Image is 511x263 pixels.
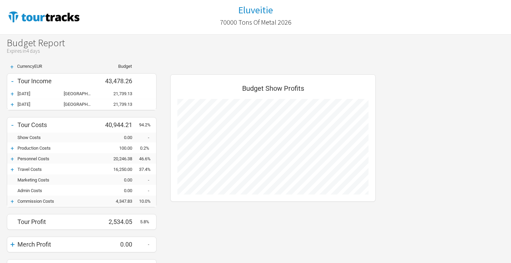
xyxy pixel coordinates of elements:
[17,177,98,183] div: Marketing Costs
[98,199,139,204] div: 4,347.83
[98,77,139,85] div: 43,478.26
[7,166,17,173] div: +
[17,241,98,248] div: Merch Profit
[17,102,64,107] div: 01-Feb-26
[7,240,17,249] div: +
[98,241,139,248] div: 0.00
[98,188,139,193] div: 0.00
[7,64,17,70] div: +
[98,156,139,161] div: 20,246.38
[98,102,139,107] div: 21,739.13
[139,146,156,151] div: 0.2%
[17,188,98,193] div: Admin Costs
[7,10,81,24] img: TourTracks
[238,5,273,15] a: Eluveitie
[7,38,511,54] h1: Budget Report
[139,122,156,127] div: 94.2%
[17,77,98,85] div: Tour Income
[7,76,17,86] div: -
[64,102,98,107] div: Miami
[7,90,17,97] div: +
[98,121,139,128] div: 40,944.21
[7,48,511,54] div: Expires in 4 days
[7,155,17,162] div: +
[98,167,139,172] div: 16,250.00
[98,91,139,96] div: 21,739.13
[7,120,17,130] div: -
[139,188,156,193] div: -
[17,218,98,225] div: Tour Profit
[17,121,98,128] div: Tour Costs
[17,91,64,96] div: 29-Jan-26
[17,64,42,69] span: Currency EUR
[139,199,156,204] div: 10.0%
[7,145,17,152] div: +
[17,146,98,151] div: Production Costs
[139,156,156,161] div: 46.6%
[17,156,98,161] div: Personnel Costs
[17,167,98,172] div: Travel Costs
[238,4,273,16] h1: Eluveitie
[177,82,369,99] div: Budget Show Profits
[220,18,291,26] h2: 70000 Tons Of Metal 2026
[98,135,139,140] div: 0.00
[64,91,98,96] div: Miami
[98,64,132,68] div: Budget
[139,219,156,224] div: 5.8%
[98,218,139,225] div: 2,534.05
[139,135,156,140] div: -
[17,199,98,204] div: Commission Costs
[139,177,156,183] div: -
[139,242,156,247] div: -
[17,135,98,140] div: Show Costs
[98,177,139,183] div: 0.00
[220,15,291,29] a: 70000 Tons Of Metal 2026
[7,101,17,108] div: +
[98,146,139,151] div: 100.00
[139,167,156,172] div: 37.4%
[7,198,17,205] div: +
